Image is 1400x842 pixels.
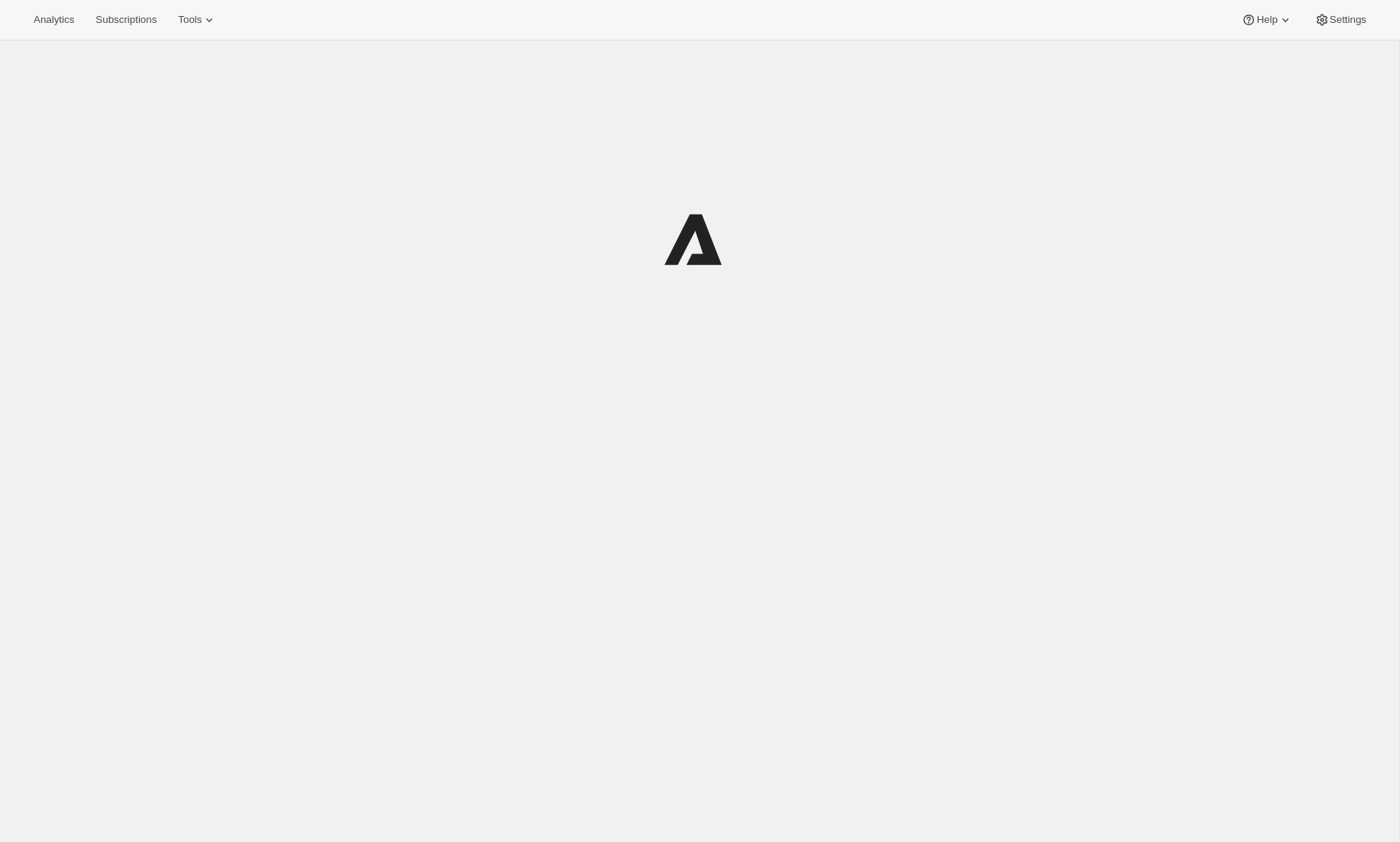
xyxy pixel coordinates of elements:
button: Tools [169,9,226,31]
span: Help [1256,14,1277,26]
span: Analytics [34,14,74,26]
button: Help [1232,9,1301,31]
span: Tools [178,14,202,26]
span: Subscriptions [95,14,157,26]
button: Subscriptions [86,9,166,31]
button: Settings [1305,9,1376,31]
span: Settings [1330,14,1366,26]
button: Analytics [24,9,83,31]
